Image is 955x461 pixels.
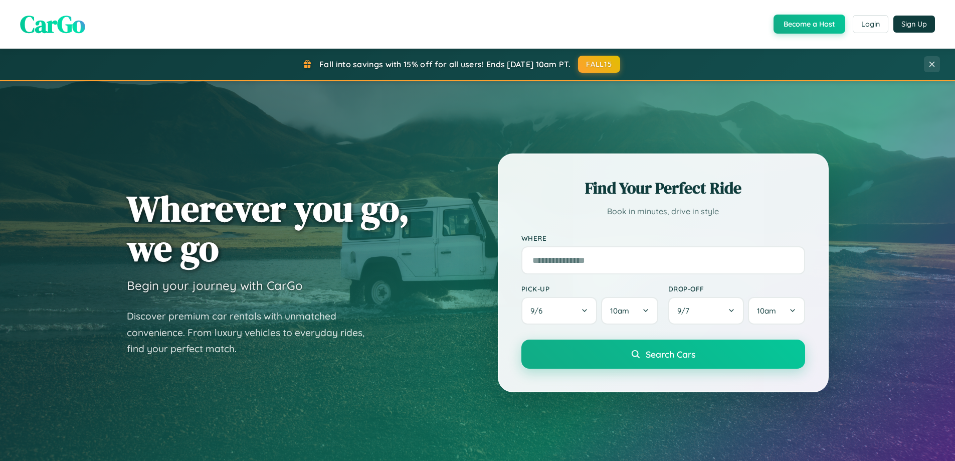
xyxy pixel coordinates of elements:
[774,15,845,34] button: Become a Host
[521,297,598,325] button: 9/6
[668,297,744,325] button: 9/7
[893,16,935,33] button: Sign Up
[646,349,695,360] span: Search Cars
[610,306,629,316] span: 10am
[127,308,377,357] p: Discover premium car rentals with unmatched convenience. From luxury vehicles to everyday rides, ...
[521,284,658,293] label: Pick-up
[677,306,694,316] span: 9 / 7
[127,189,410,268] h1: Wherever you go, we go
[748,297,805,325] button: 10am
[521,340,805,369] button: Search Cars
[853,15,888,33] button: Login
[20,8,85,41] span: CarGo
[521,204,805,219] p: Book in minutes, drive in style
[521,177,805,199] h2: Find Your Perfect Ride
[578,56,620,73] button: FALL15
[127,278,303,293] h3: Begin your journey with CarGo
[319,59,570,69] span: Fall into savings with 15% off for all users! Ends [DATE] 10am PT.
[668,284,805,293] label: Drop-off
[530,306,547,316] span: 9 / 6
[601,297,658,325] button: 10am
[757,306,776,316] span: 10am
[521,234,805,242] label: Where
